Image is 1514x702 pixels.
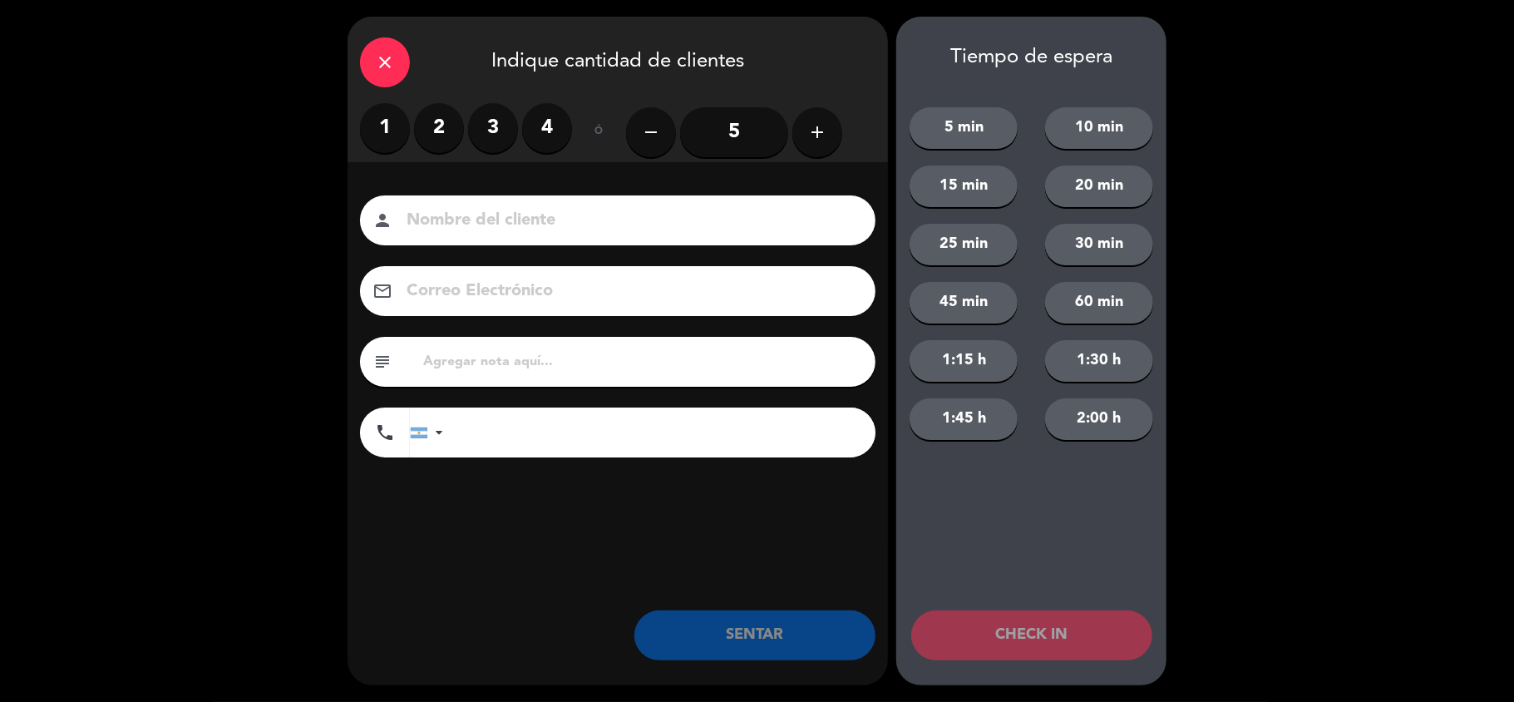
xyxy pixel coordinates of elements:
button: 1:30 h [1045,340,1153,382]
div: Indique cantidad de clientes [348,17,888,103]
i: person [372,210,392,230]
i: subject [372,352,392,372]
input: Agregar nota aquí... [422,350,863,373]
button: 45 min [910,282,1018,324]
button: 15 min [910,166,1018,207]
button: 20 min [1045,166,1153,207]
button: 5 min [910,107,1018,149]
label: 4 [522,103,572,153]
button: 25 min [910,224,1018,265]
i: close [375,52,395,72]
button: CHECK IN [911,611,1152,660]
button: 2:00 h [1045,398,1153,440]
button: add [792,107,842,157]
i: add [807,122,827,142]
div: Argentina: +54 [411,408,449,457]
label: 2 [414,103,464,153]
button: 60 min [1045,282,1153,324]
input: Correo Electrónico [405,277,854,306]
button: 1:15 h [910,340,1018,382]
div: Tiempo de espera [896,46,1166,70]
button: 1:45 h [910,398,1018,440]
label: 1 [360,103,410,153]
i: remove [641,122,661,142]
button: 30 min [1045,224,1153,265]
button: 10 min [1045,107,1153,149]
label: 3 [468,103,518,153]
input: Nombre del cliente [405,206,854,235]
button: SENTAR [634,611,875,660]
i: email [372,281,392,301]
button: remove [626,107,676,157]
i: phone [375,423,395,442]
div: ó [572,103,626,161]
